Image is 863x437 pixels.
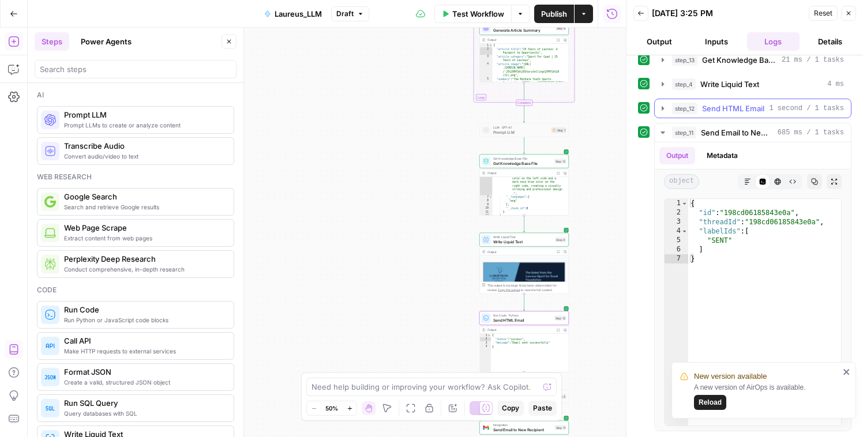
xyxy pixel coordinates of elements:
div: 3 [480,55,493,62]
span: Send HTML Email [493,317,552,323]
span: step_13 [672,54,697,66]
span: Search and retrieve Google results [64,202,224,212]
div: A new version of AirOps is available. [694,382,839,410]
span: Web Page Scrape [64,222,224,233]
div: 4 [480,345,491,349]
span: Toggle code folding, rows 1 through 20 [489,44,493,48]
g: Edge from step_4 to step_12 [523,294,525,311]
div: 1 [480,334,491,338]
div: 11 [480,210,493,214]
div: Output [487,37,553,42]
span: Copy the output [498,288,520,292]
div: 9 [480,203,493,207]
span: Run Code · Python [493,313,552,318]
span: Test Workflow [452,8,504,20]
g: Edge from step_7-iteration-end to step_1 [523,106,525,123]
div: Web research [37,172,234,182]
div: Step 4 [555,237,566,242]
span: 4 ms [827,79,844,89]
div: 1 [480,44,493,48]
div: 4 [480,62,493,77]
span: Get Knowledge Base File [702,54,777,66]
button: Power Agents [74,32,138,51]
span: New version available [694,371,767,382]
span: Toggle code folding, rows 1 through 4 [487,334,491,338]
div: Output [487,249,553,254]
g: Edge from step_1 to step_13 [523,137,525,154]
button: Metadata [700,147,745,164]
div: 3 [480,341,491,345]
div: Step 11 [555,425,566,430]
div: Write Liquid TextWrite Liquid TextStep 4Output**** **** ****This output is too large & has been a... [479,233,569,294]
button: Test Workflow [434,5,511,23]
div: Code [37,285,234,295]
button: 21 ms / 1 tasks [655,51,851,69]
span: Draft [336,9,354,19]
span: Write Liquid Text [493,235,553,239]
span: Format JSON [64,366,224,378]
button: Details [804,32,857,51]
div: 2 [665,208,688,217]
span: Write Liquid Text [493,239,553,244]
span: Conduct comprehensive, in-depth research [64,265,224,274]
span: Convert audio/video to text [64,152,224,161]
div: 5 [665,236,688,245]
span: Extract content from web pages [64,233,224,243]
img: gmail%20(1).png [483,425,489,431]
span: 685 ms / 1 tasks [778,127,844,138]
span: Call API [64,335,224,346]
div: 2 [480,47,493,55]
div: 7 [665,254,688,263]
span: step_11 [672,127,696,138]
button: Draft [331,6,369,21]
span: Laureus_LLM [275,8,322,20]
div: Step 8 [556,25,566,31]
div: Get Knowledge Base FileGet Knowledge Base FileStep 13Output color on the left side and a dark nav... [479,155,569,216]
span: object [664,174,699,189]
div: 10 [480,206,493,210]
div: 8 [480,199,493,203]
span: Integration [493,423,553,427]
span: Paste [533,403,552,413]
button: Output [633,32,686,51]
div: 2 [480,337,491,341]
button: Laureus_LLM [257,5,329,23]
div: 685 ms / 1 tasks [655,142,851,431]
span: Toggle code folding, rows 7 through 9 [489,195,493,199]
div: Complete [479,100,569,106]
span: Reset [814,8,832,18]
div: Output [487,327,553,332]
button: Publish [534,5,574,23]
button: Logs [747,32,800,51]
div: Complete [516,100,532,106]
button: 4 ms [655,75,851,93]
span: Google Search [64,191,224,202]
span: Get Knowledge Base File [493,156,552,161]
span: LLM · GPT-4.1 [493,125,549,130]
div: 6 [665,245,688,254]
span: Run Python or JavaScript code blocks [64,315,224,325]
div: This output is too large & has been abbreviated for review. to view the full content. [487,283,566,292]
div: 1 [665,199,688,208]
span: Get Knowledge Base File [493,160,552,166]
button: Reset [809,6,838,21]
span: step_4 [672,78,696,90]
div: 12 [480,214,493,218]
span: Prompt LLM [493,129,549,135]
span: Generate Article Summary [493,27,553,33]
input: Search steps [40,63,231,75]
button: 1 second / 1 tasks [655,99,851,118]
span: Create a valid, structured JSON object [64,378,224,387]
div: Step 12 [554,315,566,321]
div: Step 13 [554,159,566,164]
div: 4 [665,227,688,236]
button: 685 ms / 1 tasks [655,123,851,142]
span: Run SQL Query [64,397,224,409]
div: Ai [37,90,234,100]
div: Output [487,171,553,175]
div: Run Code · PythonSend HTML EmailStep 12Output{ "status":"success", "message":"Email sent successf... [479,311,569,372]
span: Prompt LLMs to create or analyze content [64,120,224,130]
span: Transcribe Audio [64,140,224,152]
div: Step 1 [551,127,566,133]
span: Send Email to New Recipient [701,127,773,138]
